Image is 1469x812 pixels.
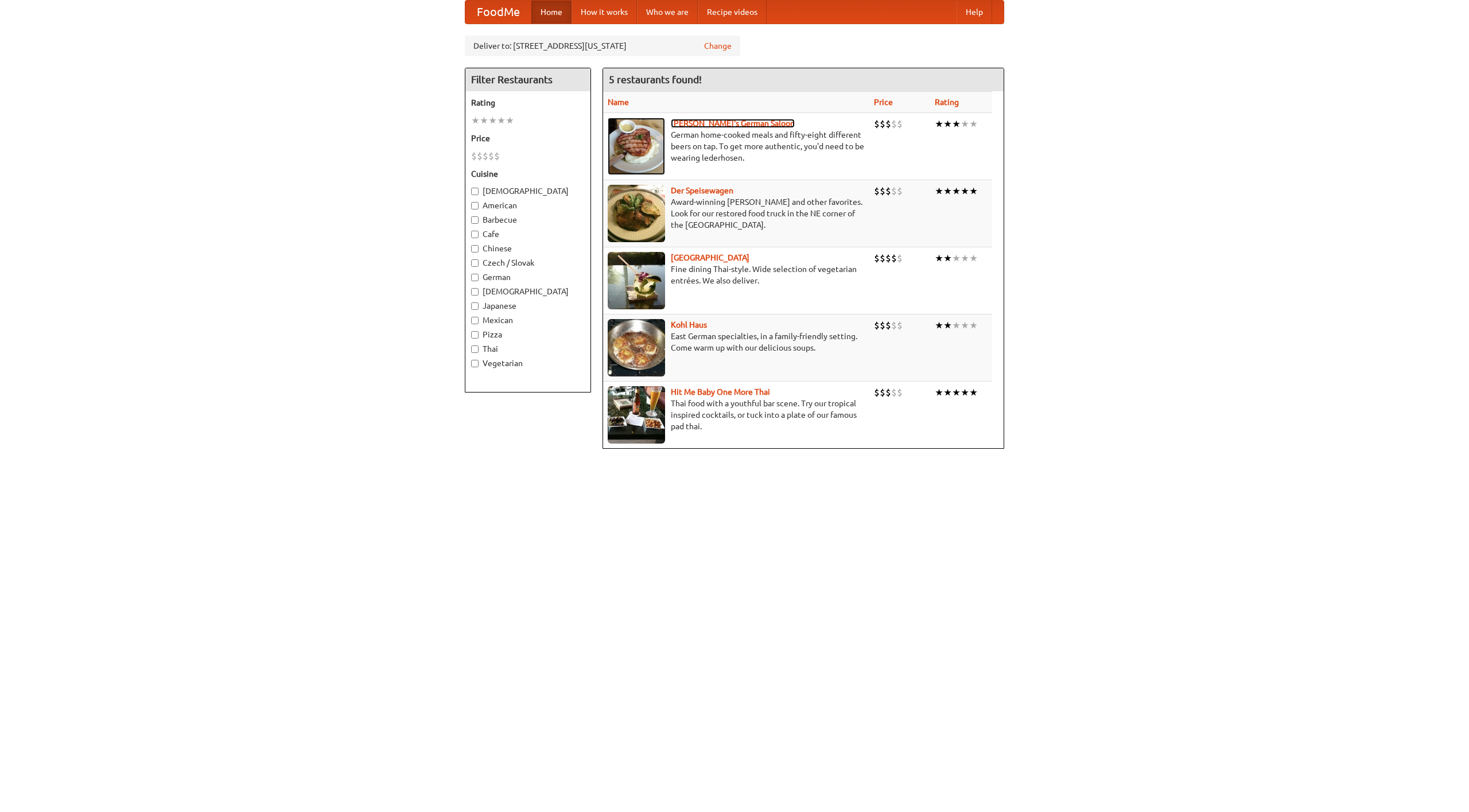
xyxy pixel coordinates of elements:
li: $ [874,252,880,265]
img: kohlhaus.jpg [608,319,665,376]
li: $ [897,319,903,332]
a: How it works [572,1,637,24]
h5: Cuisine [471,168,585,180]
li: ★ [969,252,978,265]
li: ★ [935,386,943,399]
li: $ [880,185,885,197]
a: Hit Me Baby One More Thai [671,387,770,397]
li: $ [874,185,880,197]
label: Czech / Slovak [471,257,585,269]
li: ★ [943,386,952,399]
li: ★ [943,185,952,197]
li: $ [885,252,891,265]
label: [DEMOGRAPHIC_DATA] [471,185,585,197]
a: [PERSON_NAME]'s German Saloon [671,119,795,128]
li: $ [897,386,903,399]
li: $ [885,118,891,130]
li: $ [891,185,897,197]
li: $ [874,118,880,130]
li: ★ [952,386,961,399]
input: American [471,202,479,209]
li: ★ [935,118,943,130]
a: FoodMe [465,1,531,24]
label: German [471,271,585,283]
p: Thai food with a youthful bar scene. Try our tropical inspired cocktails, or tuck into a plate of... [608,398,865,432]
p: Fine dining Thai-style. Wide selection of vegetarian entrées. We also deliver. [608,263,865,286]
li: ★ [952,118,961,130]
input: German [471,274,479,281]
li: ★ [952,185,961,197]
li: $ [891,319,897,332]
ng-pluralize: 5 restaurants found! [609,74,702,85]
input: Czech / Slovak [471,259,479,267]
li: ★ [943,319,952,332]
label: American [471,200,585,211]
li: $ [880,386,885,399]
img: speisewagen.jpg [608,185,665,242]
h5: Price [471,133,585,144]
li: ★ [471,114,480,127]
li: ★ [497,114,506,127]
a: Help [957,1,992,24]
a: Who we are [637,1,698,24]
p: Award-winning [PERSON_NAME] and other favorites. Look for our restored food truck in the NE corne... [608,196,865,231]
li: $ [477,150,483,162]
a: Der Speisewagen [671,186,733,195]
li: ★ [969,185,978,197]
li: $ [880,319,885,332]
input: Cafe [471,231,479,238]
li: $ [483,150,488,162]
input: Pizza [471,331,479,339]
li: $ [880,118,885,130]
a: [GEOGRAPHIC_DATA] [671,253,749,262]
li: ★ [488,114,497,127]
li: $ [885,319,891,332]
a: Price [874,98,893,107]
li: ★ [943,118,952,130]
li: ★ [480,114,488,127]
p: German home-cooked meals and fifty-eight different beers on tap. To get more authentic, you'd nee... [608,129,865,164]
input: Japanese [471,302,479,310]
input: [DEMOGRAPHIC_DATA] [471,288,479,296]
a: Recipe videos [698,1,767,24]
li: $ [874,386,880,399]
img: esthers.jpg [608,118,665,175]
label: Pizza [471,329,585,340]
li: ★ [969,118,978,130]
li: $ [897,118,903,130]
li: ★ [943,252,952,265]
label: Chinese [471,243,585,254]
h4: Filter Restaurants [465,68,590,91]
li: ★ [961,185,969,197]
label: Thai [471,343,585,355]
label: Barbecue [471,214,585,226]
a: Rating [935,98,959,107]
li: ★ [935,185,943,197]
label: Japanese [471,300,585,312]
li: ★ [935,319,943,332]
h5: Rating [471,97,585,108]
input: Chinese [471,245,479,252]
li: $ [891,252,897,265]
a: Name [608,98,629,107]
input: [DEMOGRAPHIC_DATA] [471,188,479,195]
li: ★ [506,114,514,127]
li: ★ [952,319,961,332]
a: Kohl Haus [671,320,707,329]
li: $ [897,185,903,197]
label: Mexican [471,314,585,326]
li: ★ [961,386,969,399]
li: ★ [961,252,969,265]
input: Barbecue [471,216,479,224]
img: babythai.jpg [608,386,665,444]
div: Deliver to: [STREET_ADDRESS][US_STATE] [465,36,740,56]
a: Change [704,40,732,52]
li: ★ [961,319,969,332]
input: Thai [471,345,479,353]
p: East German specialties, in a family-friendly setting. Come warm up with our delicious soups. [608,331,865,353]
li: $ [891,386,897,399]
